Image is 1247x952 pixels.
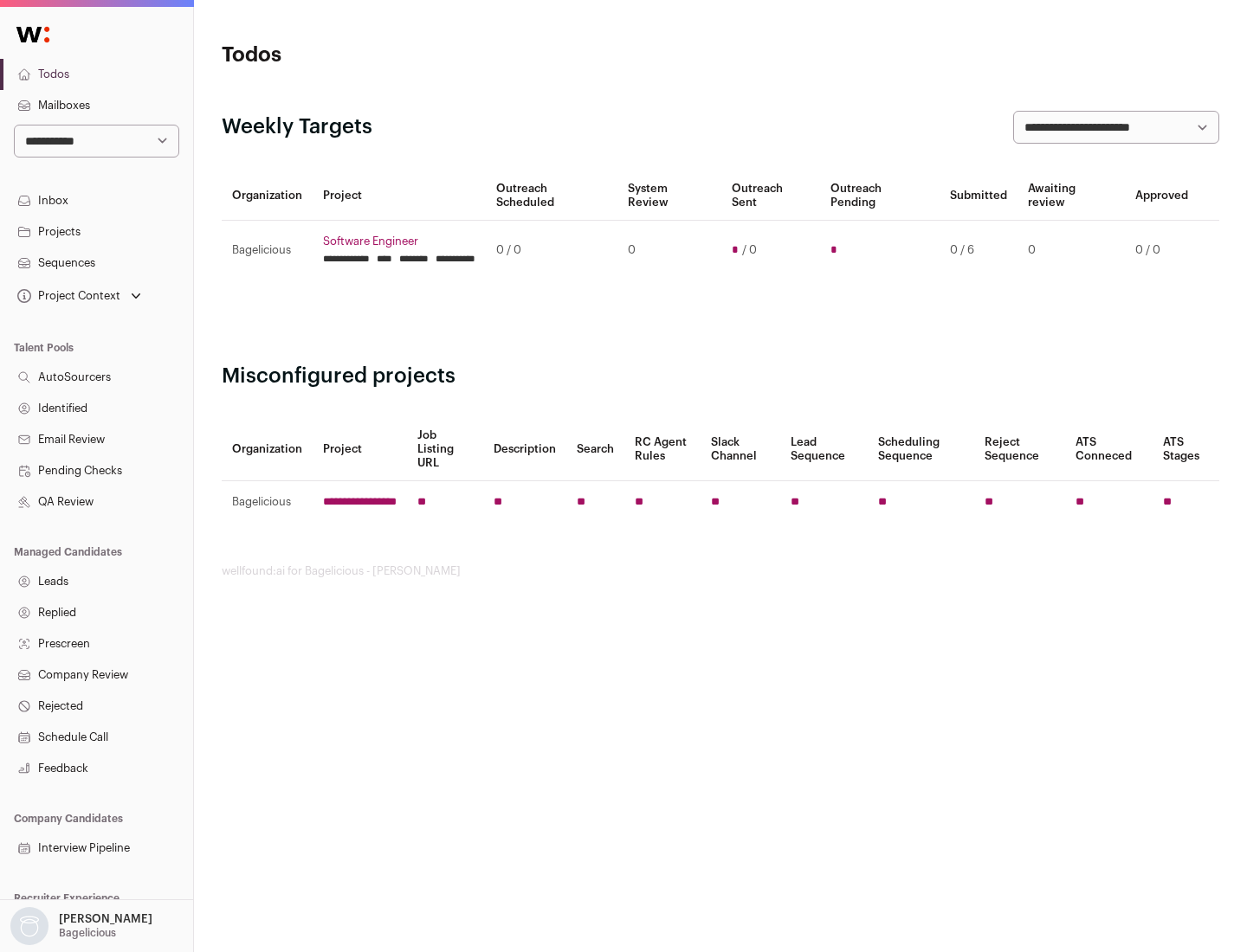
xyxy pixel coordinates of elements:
[222,564,1219,578] footer: wellfound:ai for Bagelicious - [PERSON_NAME]
[7,907,156,945] button: Open dropdown
[742,243,757,257] span: / 0
[1125,221,1199,280] td: 0 / 0
[407,418,483,481] th: Job Listing URL
[940,171,1018,221] th: Submitted
[222,481,313,524] td: Bagelicious
[313,171,486,221] th: Project
[222,418,313,481] th: Organization
[820,171,939,221] th: Outreach Pending
[222,221,313,280] td: Bagelicious
[486,171,617,221] th: Outreach Scheduled
[617,221,720,280] td: 0
[624,418,700,481] th: RC Agent Rules
[1125,171,1199,221] th: Approved
[721,171,821,221] th: Outreach Sent
[59,912,152,926] p: [PERSON_NAME]
[486,221,617,280] td: 0 / 0
[566,418,624,481] th: Search
[222,42,554,69] h1: Todos
[780,418,868,481] th: Lead Sequence
[222,363,1219,390] h2: Misconfigured projects
[1018,221,1125,280] td: 0
[940,221,1018,280] td: 0 / 6
[7,17,59,52] img: Wellfound
[14,284,145,308] button: Open dropdown
[617,171,720,221] th: System Review
[59,926,116,940] p: Bagelicious
[868,418,974,481] th: Scheduling Sequence
[10,907,48,945] img: nopic.png
[222,113,372,141] h2: Weekly Targets
[323,235,475,248] a: Software Engineer
[313,418,407,481] th: Project
[1153,418,1219,481] th: ATS Stages
[14,289,120,303] div: Project Context
[222,171,313,221] th: Organization
[1065,418,1152,481] th: ATS Conneced
[1018,171,1125,221] th: Awaiting review
[974,418,1066,481] th: Reject Sequence
[701,418,780,481] th: Slack Channel
[483,418,566,481] th: Description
